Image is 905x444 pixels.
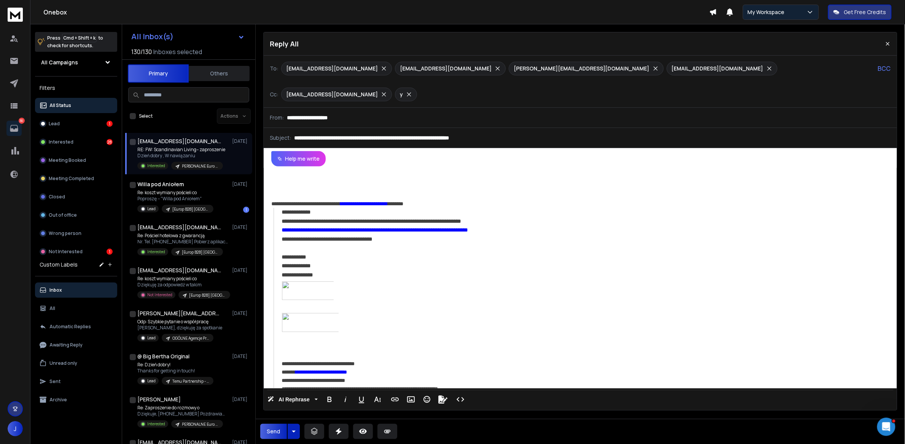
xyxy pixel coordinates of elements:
p: Archive [49,397,67,403]
span: Cmd + Shift + k [62,34,97,42]
p: [DATE] [232,396,249,402]
h3: Custom Labels [40,261,78,268]
button: Out of office [35,208,117,223]
p: Lead [49,121,60,127]
button: Closed [35,189,117,204]
p: [Europ B2B] [GEOGRAPHIC_DATA] [182,249,218,255]
p: Re: koszt wymiany pościeli co [137,276,229,282]
h1: @ Big Bertha Original [137,353,190,360]
p: [DATE] [232,224,249,230]
p: Press to check for shortcuts. [47,34,103,50]
p: [EMAIL_ADDRESS][DOMAIN_NAME] [286,91,378,98]
button: Signature [436,392,450,407]
p: Not Interested [49,249,83,255]
p: Temu Partnership - Shopify Expansion PL [172,379,209,384]
p: [DATE] [232,181,249,187]
button: Wrong person [35,226,117,241]
button: Not Interested1 [35,244,117,259]
button: Emoticons [420,392,434,407]
p: Get Free Credits [844,8,886,16]
p: From: [270,114,284,121]
p: Meeting Completed [49,176,94,182]
button: J [8,421,23,436]
button: AI Rephrase [266,392,319,407]
p: Re: koszt wymiany pościeli co [137,190,214,196]
button: Underline (⌘U) [354,392,369,407]
p: Lead [147,206,156,212]
p: Re: Dzień dobry! [137,362,214,368]
p: Dziękuje, [PHONE_NUMBER] Pozdrawiam [PERSON_NAME] On [137,411,229,417]
button: Primary [128,64,189,83]
p: To: [270,65,278,72]
p: Sent [49,379,61,385]
p: Inbox [49,287,62,293]
p: [EMAIL_ADDRESS][DOMAIN_NAME] [400,65,492,72]
button: Insert Image (⌘P) [404,392,418,407]
button: Send [260,424,287,439]
p: [DATE] [232,310,249,316]
p: Odp: Szybkie pytanie o współpracę [137,319,222,325]
button: Lead1 [35,116,117,131]
p: RE: FW: Scandinavian Living– zaproszenie [137,147,225,153]
button: All Campaigns [35,55,117,70]
p: [PERSON_NAME][EMAIL_ADDRESS][DOMAIN_NAME] [514,65,650,72]
h1: All Campaigns [41,59,78,66]
p: Thanks for getting in touch! [137,368,214,374]
p: Reply All [270,38,299,49]
h1: [EMAIL_ADDRESS][DOMAIN_NAME] [137,137,221,145]
span: 130 / 130 [131,47,152,56]
p: Automatic Replies [49,324,91,330]
div: 1 [107,249,113,255]
p: [DATE] [232,267,249,273]
button: More Text [370,392,385,407]
img: logo [8,8,23,22]
button: All Inbox(s) [125,29,251,44]
button: Interested28 [35,134,117,150]
h1: All Inbox(s) [131,33,174,40]
p: Subject: [270,134,291,142]
p: Meeting Booked [49,157,86,163]
p: [DATE] [232,138,249,144]
p: Poproszę -- "Willa pod Aniołem" [137,196,214,202]
p: Unread only [49,360,77,366]
p: Wrong person [49,230,81,236]
p: Dzień dobry , W nawiązaniu [137,153,225,159]
p: [EMAIL_ADDRESS][DOMAIN_NAME] [672,65,763,72]
div: 1 [107,121,113,127]
p: Re: Zaproszenie do rozmowy o [137,405,229,411]
button: Awaiting Reply [35,337,117,353]
button: Insert Link (⌘K) [388,392,402,407]
p: Lead [147,378,156,384]
p: [Europ B2B] [GEOGRAPHIC_DATA] [172,206,209,212]
div: 1 [243,207,249,213]
h3: Inboxes selected [153,47,202,56]
p: Closed [49,194,65,200]
button: Meeting Completed [35,171,117,186]
p: [DATE] [232,353,249,359]
p: PERSONALNE Euro B2B - Pościel & Pojemniki PL [182,422,218,427]
button: All [35,301,117,316]
p: All Status [49,102,71,109]
p: Interested [49,139,73,145]
p: All [49,305,55,311]
p: Dziękuję za odpowiedź w takim [137,282,229,288]
p: Cc: [270,91,278,98]
img: cid%3Aimage002.jpg@01DC2198.44510BE0 [282,313,339,332]
p: Interested [147,163,165,169]
button: Get Free Credits [828,5,892,20]
p: PERSONALNE Euro B2B - Pościel & Pojemniki PL [182,163,218,169]
h1: [EMAIL_ADDRESS][DOMAIN_NAME] [137,224,221,231]
p: Interested [147,421,165,427]
button: All Status [35,98,117,113]
p: Out of office [49,212,77,218]
p: Lead [147,335,156,341]
h1: [PERSON_NAME] [137,396,181,403]
iframe: Intercom live chat [877,418,895,436]
div: 28 [107,139,113,145]
h3: Filters [35,83,117,93]
p: Interested [147,249,165,255]
p: [EMAIL_ADDRESS][DOMAIN_NAME] [286,65,378,72]
button: Meeting Booked [35,153,117,168]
